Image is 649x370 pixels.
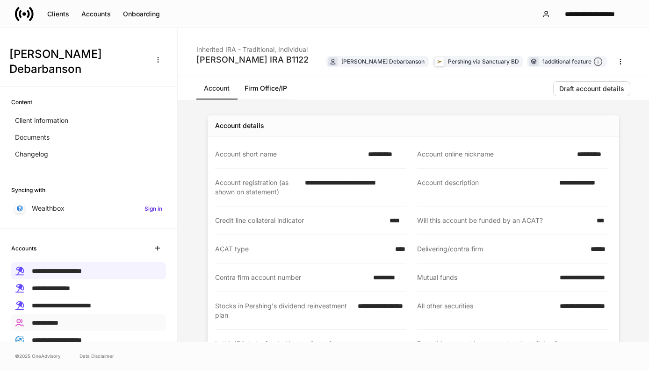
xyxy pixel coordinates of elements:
[237,77,295,100] a: Firm Office/IP
[32,204,65,213] p: Wealthbox
[215,301,352,320] div: Stocks in Pershing's dividend reinvestment plan
[11,185,45,194] h6: Syncing with
[417,244,585,254] div: Delivering/contra firm
[11,200,166,217] a: WealthboxSign in
[123,11,160,17] div: Onboarding
[15,352,61,360] span: © 2025 OneAdvisory
[559,85,624,92] div: Draft account details
[11,146,166,163] a: Changelog
[144,204,162,213] h6: Sign in
[75,7,117,21] button: Accounts
[417,301,554,320] div: All other securities
[79,352,114,360] a: Data Disclaimer
[553,81,630,96] button: Draft account details
[215,273,368,282] div: Contra firm account number
[11,112,166,129] a: Client information
[47,11,69,17] div: Clients
[196,77,237,100] a: Account
[417,273,554,282] div: Mutual funds
[196,54,309,65] div: [PERSON_NAME] IRA B1122
[81,11,111,17] div: Accounts
[9,47,144,77] h3: [PERSON_NAME] Debarbanson
[196,39,309,54] div: Inherited IRA - Traditional, Individual
[417,149,571,159] div: Account online nickname
[11,244,36,253] h6: Accounts
[417,339,593,358] div: Does this account have a custom beneficiary?
[341,57,425,66] div: [PERSON_NAME] Debarbanson
[448,57,519,66] div: Pershing via Sanctuary BD
[215,149,362,159] div: Account short name
[542,57,603,67] div: 1 additional feature
[215,216,384,225] div: Credit line collateral indicator
[215,178,299,197] div: Account registration (as shown on statement)
[41,7,75,21] button: Clients
[117,7,166,21] button: Onboarding
[417,178,554,197] div: Account description
[215,339,391,358] div: Is this IRA to be funded by a rollover from an ERISA/Employee sponsored retirement plan?
[15,149,48,159] p: Changelog
[417,216,591,225] div: Will this account be funded by an ACAT?
[11,129,166,146] a: Documents
[215,121,264,130] div: Account details
[15,133,50,142] p: Documents
[11,98,32,107] h6: Content
[215,244,389,254] div: ACAT type
[15,116,68,125] p: Client information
